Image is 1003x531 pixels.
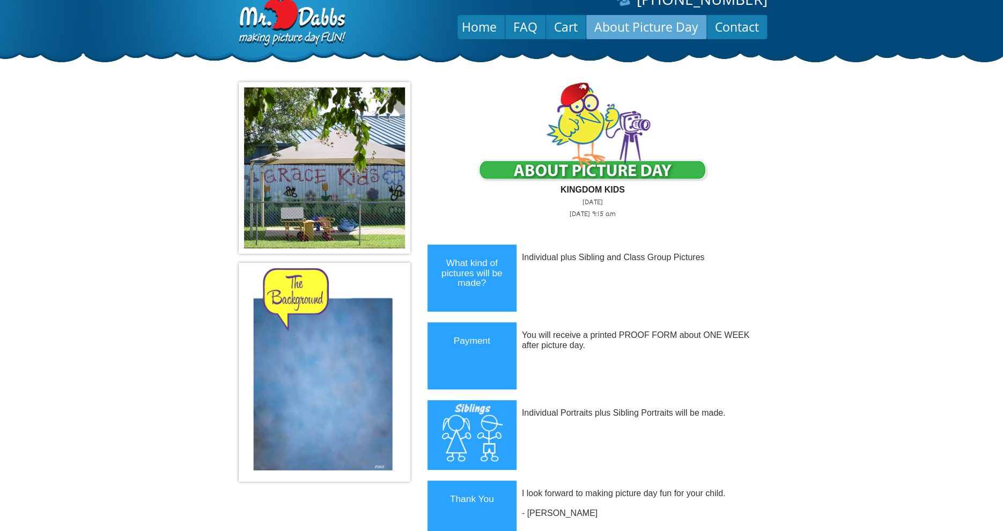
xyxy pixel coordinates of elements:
a: Cart [546,14,586,40]
div: Individual plus Sibling and Class Group Pictures [522,250,762,263]
img: This is the background we will use for portraits during this photo shoot. [239,263,410,482]
img: Picture-Day-Siblings.jpg [432,403,512,462]
a: About Picture Day [586,14,706,40]
a: FAQ [505,14,545,40]
div: I look forward to making picture day fun for your child. - [PERSON_NAME] [522,486,762,519]
p: [DATE] [DATE] 9:15 am [421,185,764,220]
img: Kingdom Kids [239,82,410,254]
font: Kingdom Kids [560,185,625,194]
img: 15aboutpictureday.png [477,82,708,181]
div: Payment [427,322,517,389]
div: You will receive a printed PROOF FORM about ONE WEEK after picture day. [522,328,762,350]
a: Home [454,14,505,40]
div: Individual Portraits plus Sibling Portraits will be made. [522,405,762,418]
div: What kind of pictures will be made? [427,245,517,312]
a: Contact [707,14,767,40]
